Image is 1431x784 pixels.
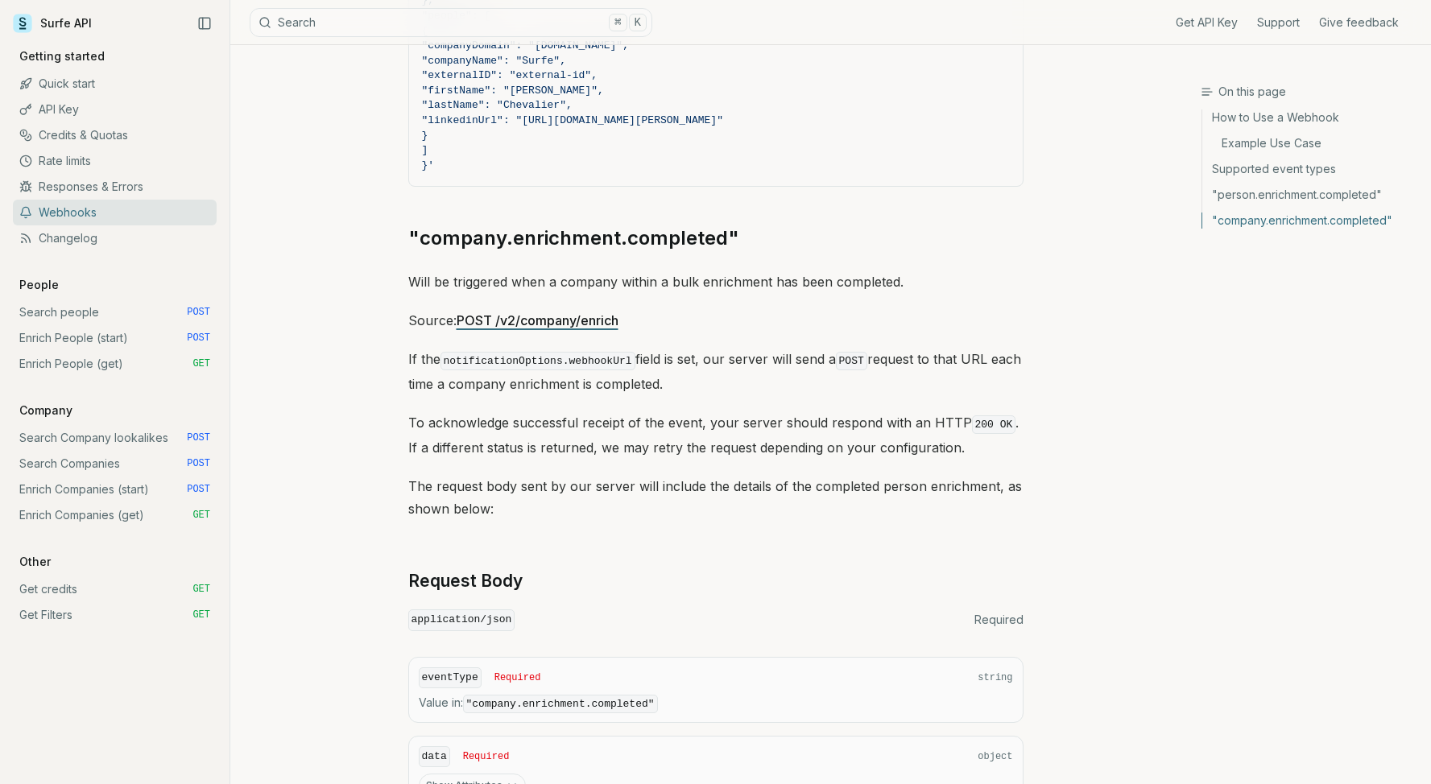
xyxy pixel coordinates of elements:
[408,309,1024,332] p: Source:
[1257,14,1300,31] a: Support
[13,576,217,602] a: Get credits GET
[974,612,1024,628] span: Required
[494,671,541,684] span: Required
[13,48,111,64] p: Getting started
[972,415,1016,434] code: 200 OK
[422,159,435,171] span: }'
[1202,109,1418,130] a: How to Use a Webhook
[1201,84,1418,100] h3: On this page
[408,570,523,592] a: Request Body
[440,352,635,370] code: notificationOptions.webhookUrl
[1176,14,1238,31] a: Get API Key
[463,695,658,713] code: "company.enrichment.completed"
[419,746,450,768] code: data
[408,475,1024,520] p: The request body sent by our server will include the details of the completed person enrichment, ...
[192,583,210,596] span: GET
[408,225,739,251] a: "company.enrichment.completed"
[13,97,217,122] a: API Key
[13,451,217,477] a: Search Companies POST
[13,351,217,377] a: Enrich People (get) GET
[978,750,1012,763] span: object
[13,502,217,528] a: Enrich Companies (get) GET
[187,306,210,319] span: POST
[13,174,217,200] a: Responses & Errors
[13,71,217,97] a: Quick start
[192,509,210,522] span: GET
[422,99,573,111] span: "lastName": "Chevalier",
[463,750,510,763] span: Required
[13,225,217,251] a: Changelog
[408,270,1024,293] p: Will be triggered when a company within a bulk enrichment has been completed.
[13,602,217,628] a: Get Filters GET
[187,457,210,470] span: POST
[192,11,217,35] button: Collapse Sidebar
[609,14,627,31] kbd: ⌘
[408,348,1024,395] p: If the field is set, our server will send a request to that URL each time a company enrichment is...
[187,483,210,496] span: POST
[629,14,647,31] kbd: K
[419,695,1013,712] span: Value in :
[408,609,515,631] code: application/json
[419,667,482,689] code: eventType
[13,277,65,293] p: People
[13,122,217,148] a: Credits & Quotas
[1202,156,1418,182] a: Supported event types
[422,85,604,97] span: "firstName": "[PERSON_NAME]",
[13,148,217,174] a: Rate limits
[13,425,217,451] a: Search Company lookalikes POST
[457,312,618,328] a: POST /v2/company/enrich
[13,554,57,570] p: Other
[187,431,210,444] span: POST
[13,325,217,351] a: Enrich People (start) POST
[422,144,428,156] span: ]
[13,299,217,325] a: Search people POST
[408,411,1024,459] p: To acknowledge successful receipt of the event, your server should respond with an HTTP . If a di...
[422,39,629,52] span: "companyDomain": "[DOMAIN_NAME]",
[422,114,723,126] span: "linkedinUrl": "[URL][DOMAIN_NAME][PERSON_NAME]"
[13,11,92,35] a: Surfe API
[422,69,598,81] span: "externalID": "external-id",
[422,130,428,142] span: }
[250,8,652,37] button: Search⌘K
[187,332,210,345] span: POST
[13,402,79,419] p: Company
[836,352,867,370] code: POST
[192,357,210,370] span: GET
[1202,208,1418,229] a: "company.enrichment.completed"
[1202,182,1418,208] a: "person.enrichment.completed"
[422,55,566,67] span: "companyName": "Surfe",
[13,477,217,502] a: Enrich Companies (start) POST
[1319,14,1399,31] a: Give feedback
[1202,130,1418,156] a: Example Use Case
[13,200,217,225] a: Webhooks
[192,609,210,621] span: GET
[978,671,1012,684] span: string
